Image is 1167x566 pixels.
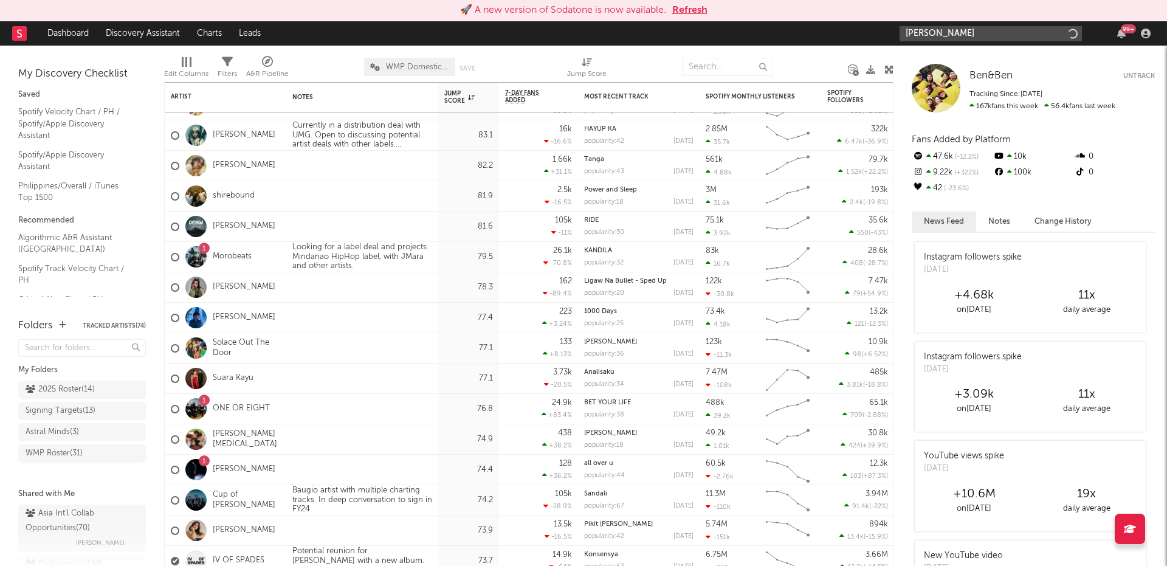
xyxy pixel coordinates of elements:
span: Tracking Since: [DATE] [969,91,1042,98]
div: ( ) [838,168,888,176]
div: 49.2k [706,429,726,437]
a: Leads [230,21,269,46]
div: 3.94M [866,490,888,498]
div: RIDE [584,217,694,224]
div: 9.22k [912,165,993,181]
svg: Chart title [760,212,815,242]
div: Oras Makina [584,339,694,345]
div: A&R Pipeline [246,67,289,81]
span: 167k fans this week [969,103,1038,110]
div: 74.2 [444,493,493,508]
div: +38.2 % [542,441,572,449]
div: Filters [218,52,237,87]
div: 5.74M [706,520,728,528]
svg: Chart title [760,151,815,181]
div: Tanga [584,156,694,163]
div: 73.4k [706,308,725,316]
div: ( ) [837,137,888,145]
span: 424 [849,443,861,449]
div: 162 [559,277,572,285]
div: +3.09k [918,387,1030,402]
span: 2.4k [850,199,863,206]
div: Analisaku [584,369,694,376]
div: Spotify Followers [827,89,870,104]
div: [DATE] [673,381,694,388]
div: ( ) [847,320,888,328]
a: [PERSON_NAME] [213,312,275,323]
div: 10k [993,149,1073,165]
div: Pikit Mata [584,521,694,528]
div: 11.3M [706,490,726,498]
div: [DATE] [673,260,694,266]
div: ( ) [845,289,888,297]
div: 77.4 [444,311,493,325]
div: 26.1k [553,247,572,255]
div: +36.2 % [542,472,572,480]
span: +39.9 % [862,443,886,449]
div: 105k [555,216,572,224]
div: Recommended [18,213,146,228]
span: -12.3 % [866,321,886,328]
div: -30.8k [706,290,734,298]
div: +3.24 % [542,320,572,328]
input: Search for artists [900,26,1082,41]
a: Tanga [584,156,604,163]
div: 7.47M [706,368,728,376]
div: Edit Columns [164,52,208,87]
div: Baugio artist with multiple charting tracks. In deep conversation to sign in FY24. [286,486,438,514]
svg: Chart title [760,424,815,455]
span: -19.8 % [865,199,886,206]
a: [PERSON_NAME] [213,282,275,292]
div: [DATE] [673,472,694,479]
span: -28.7 % [865,260,886,267]
svg: Chart title [760,485,815,516]
div: Saved [18,88,146,102]
a: Dashboard [39,21,97,46]
div: Spotify Monthly Listeners [706,93,797,100]
div: My Folders [18,363,146,378]
span: 7-Day Fans Added [505,89,554,104]
div: 561k [706,156,723,164]
div: 73.9 [444,523,493,538]
div: 77.1 [444,341,493,356]
div: 12.3k [870,460,888,468]
div: popularity: 20 [584,290,624,297]
div: ( ) [844,502,888,510]
div: Mindanao HipHop label, with JMara and other artists. [292,252,432,271]
span: -22 % [871,503,886,510]
button: 99+ [1117,29,1126,38]
a: Discovery Assistant [97,21,188,46]
div: daily average [1030,502,1143,516]
div: Signing Targets ( 13 ) [26,404,95,418]
div: YouTube views spike [924,450,1004,463]
span: 79 [853,291,861,297]
div: [DATE] [673,351,694,357]
div: Edit Columns [164,67,208,81]
div: on [DATE] [918,502,1030,516]
div: 19 x [1030,487,1143,502]
a: Ben&Ben [969,70,1013,82]
div: 16.7k [706,260,730,267]
a: Analisaku [584,369,614,376]
div: 894k [869,520,888,528]
span: 550 [857,230,869,236]
div: on [DATE] [918,303,1030,317]
div: 65.1k [869,399,888,407]
div: 7.47k [869,277,888,285]
div: 🚀 A new version of Sodatone is now available. [460,3,666,18]
div: 78.3 [444,280,493,295]
div: popularity: 42 [584,138,624,145]
div: ( ) [842,472,888,480]
div: Shared with Me [18,487,146,502]
div: ( ) [849,229,888,236]
div: 74.9 [444,432,493,447]
div: popularity: 18 [584,442,624,449]
span: 91.4k [852,503,869,510]
div: HAYUP KA [584,126,694,133]
a: Signing Targets(13) [18,402,146,420]
div: on [DATE] [918,402,1030,416]
div: popularity: 34 [584,381,624,388]
a: Charts [188,21,230,46]
div: 83.1 [444,128,493,143]
div: -70.8 % [543,259,572,267]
